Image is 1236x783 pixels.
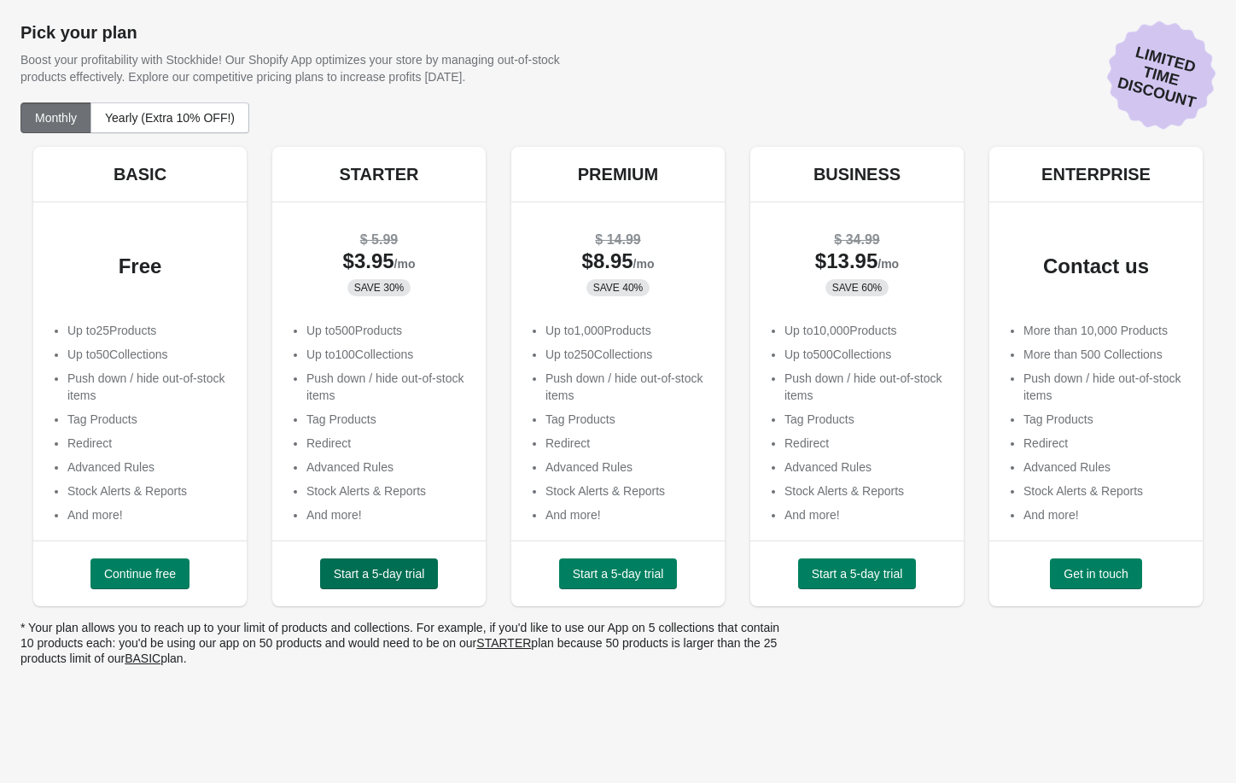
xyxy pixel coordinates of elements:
li: And more! [306,506,469,523]
p: Up to 1,000 Products [545,322,708,339]
h5: BASIC [114,164,166,184]
li: And more! [67,506,230,523]
li: Advanced Rules [545,459,708,476]
div: LIMITED TIME DISCOUNT [1095,9,1228,143]
li: Stock Alerts & Reports [67,482,230,500]
li: Redirect [306,435,469,452]
span: Get in touch [1064,567,1128,581]
li: Tag Products [67,411,230,428]
div: $ 14.99 [528,231,708,248]
p: Boost your profitability with Stockhide! Our Shopify App optimizes your store by managing out-of-... [20,51,607,85]
li: Tag Products [784,411,947,428]
li: Push down / hide out-of-stock items [1023,370,1186,404]
h5: ENTERPRISE [1041,164,1151,184]
button: Monthly [20,102,91,133]
li: Redirect [1023,435,1186,452]
span: Continue free [104,567,176,581]
ins: BASIC [125,652,160,665]
p: Up to 500 Products [306,322,469,339]
div: $ 34.99 [767,231,947,248]
p: More than 10,000 Products [1023,322,1186,339]
button: Start a 5-day trial [559,558,678,589]
li: Stock Alerts & Reports [545,482,708,500]
li: Advanced Rules [306,459,469,476]
span: /mo [877,257,899,271]
p: Up to 25 Products [67,322,230,339]
span: Monthly [35,111,77,125]
li: Redirect [545,435,708,452]
h5: STARTER [340,164,419,184]
li: Push down / hide out-of-stock items [67,370,230,404]
li: And more! [784,506,947,523]
div: $ 8.95 [528,253,708,272]
div: $ 5.99 [289,231,469,248]
li: Push down / hide out-of-stock items [545,370,708,404]
button: Yearly (Extra 10% OFF!) [90,102,249,133]
span: SAVE 40% [593,281,643,295]
button: Start a 5-day trial [798,558,917,589]
span: Yearly (Extra 10% OFF!) [105,111,235,125]
button: Start a 5-day trial [320,558,439,589]
li: Stock Alerts & Reports [306,482,469,500]
ins: STARTER [476,636,531,650]
li: Tag Products [306,411,469,428]
p: * Your plan allows you to reach up to your limit of products and collections. For example, if you... [20,620,789,666]
span: /mo [633,257,655,271]
li: Redirect [784,435,947,452]
span: SAVE 60% [832,281,882,295]
span: SAVE 30% [354,281,404,295]
div: Free [50,258,230,275]
span: Start a 5-day trial [334,567,425,581]
li: Tag Products [1023,411,1186,428]
li: Tag Products [545,411,708,428]
p: More than 500 Collections [1023,346,1186,363]
button: Continue free [90,558,189,589]
h5: PREMIUM [578,164,658,184]
h5: BUSINESS [813,164,901,184]
p: Up to 500 Collections [784,346,947,363]
p: Up to 100 Collections [306,346,469,363]
span: /mo [394,257,416,271]
div: $ 13.95 [767,253,947,272]
li: Stock Alerts & Reports [1023,482,1186,500]
li: And more! [545,506,708,523]
p: Up to 250 Collections [545,346,708,363]
li: Stock Alerts & Reports [784,482,947,500]
span: Start a 5-day trial [812,567,903,581]
span: Start a 5-day trial [573,567,664,581]
h1: Pick your plan [20,22,1216,43]
p: Up to 50 Collections [67,346,230,363]
div: Contact us [1006,258,1186,275]
div: $ 3.95 [289,253,469,272]
li: Advanced Rules [784,459,947,476]
li: And more! [1023,506,1186,523]
li: Advanced Rules [67,459,230,476]
p: Up to 10,000 Products [784,322,947,339]
li: Push down / hide out-of-stock items [306,370,469,404]
li: Push down / hide out-of-stock items [784,370,947,404]
li: Advanced Rules [1023,459,1186,476]
li: Redirect [67,435,230,452]
button: Get in touch [1050,558,1142,589]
